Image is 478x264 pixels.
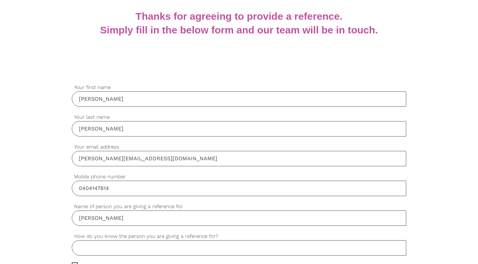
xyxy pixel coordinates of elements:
[100,24,378,35] b: Simply fill in the below form and our team will be in touch.
[72,203,407,210] label: Name of person you are giving a reference for
[72,84,407,91] label: Your first name
[72,143,407,151] label: Your email address
[72,113,407,121] label: Your last name
[136,11,342,22] b: Thanks for agreeing to provide a reference.
[72,233,407,240] label: How do you know the person you are giving a reference for?
[72,173,407,181] label: Mobile phone number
